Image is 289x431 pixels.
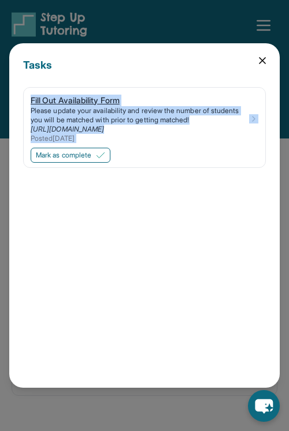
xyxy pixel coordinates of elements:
div: Tasks [23,57,266,87]
a: [URL][DOMAIN_NAME] [31,125,104,133]
span: Mark as complete [36,151,91,160]
img: Mark as complete [96,151,105,160]
button: chat-button [248,390,280,422]
div: Please update your availability and review the number of students you will be matched with prior ... [31,106,249,125]
div: Fill Out Availability Form [31,95,249,106]
a: Fill Out Availability FormPlease update your availability and review the number of students you w... [24,88,265,145]
div: Posted [DATE] [31,134,249,143]
button: Mark as complete [31,148,110,163]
